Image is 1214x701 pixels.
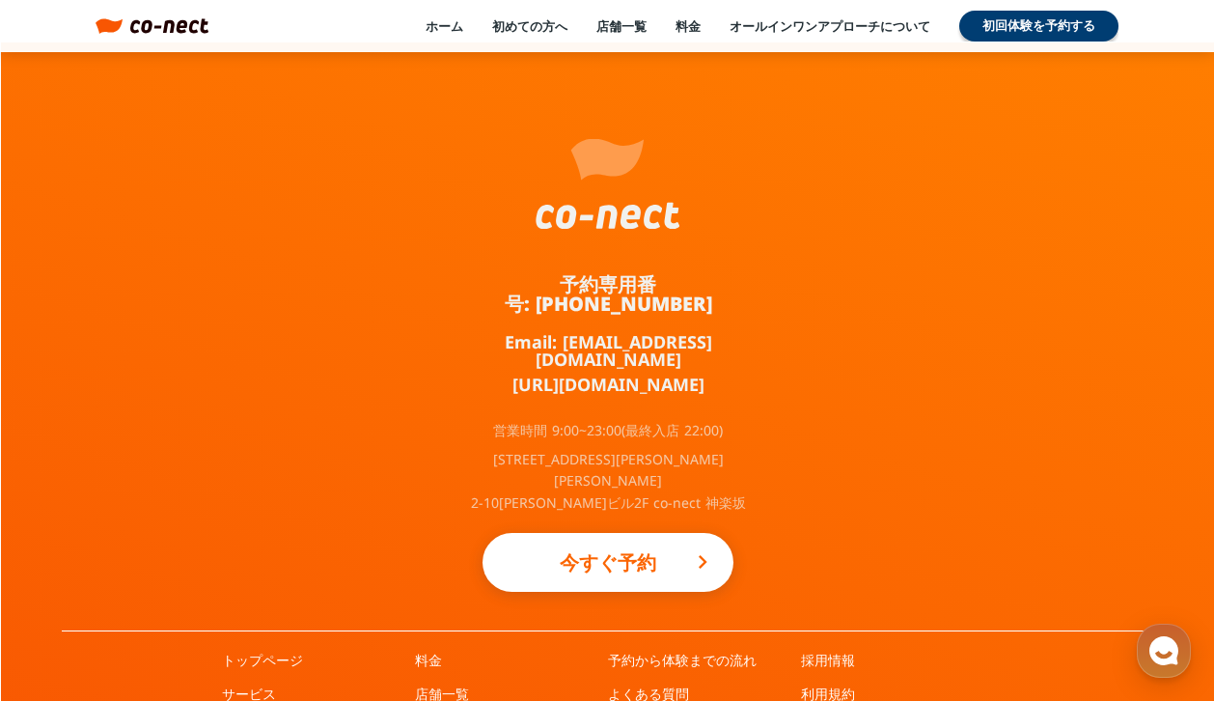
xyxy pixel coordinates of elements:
[426,17,463,35] a: ホーム
[6,541,127,589] a: ホーム
[463,449,753,514] p: [STREET_ADDRESS][PERSON_NAME][PERSON_NAME] 2-10[PERSON_NAME]ビル2F co-nect 神楽坂
[730,17,930,35] a: オールインワンアプローチについて
[676,17,701,35] a: 料金
[49,570,84,585] span: ホーム
[249,541,371,589] a: 設定
[127,541,249,589] a: チャット
[493,424,723,437] p: 営業時間 9:00~23:00(最終入店 22:00)
[521,542,695,584] p: 今すぐ予約
[959,11,1118,42] a: 初回体験を予約する
[608,651,757,670] a: 予約から体験までの流れ
[691,550,714,574] i: keyboard_arrow_right
[512,376,704,393] a: [URL][DOMAIN_NAME]
[483,533,733,592] a: 今すぐ予約keyboard_arrow_right
[298,570,321,585] span: 設定
[222,651,303,670] a: トップページ
[463,275,753,314] a: 予約専用番号: [PHONE_NUMBER]
[463,333,753,368] a: Email: [EMAIL_ADDRESS][DOMAIN_NAME]
[492,17,567,35] a: 初めての方へ
[596,17,647,35] a: 店舗一覧
[415,651,442,670] a: 料金
[165,571,211,586] span: チャット
[801,651,855,670] a: 採用情報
